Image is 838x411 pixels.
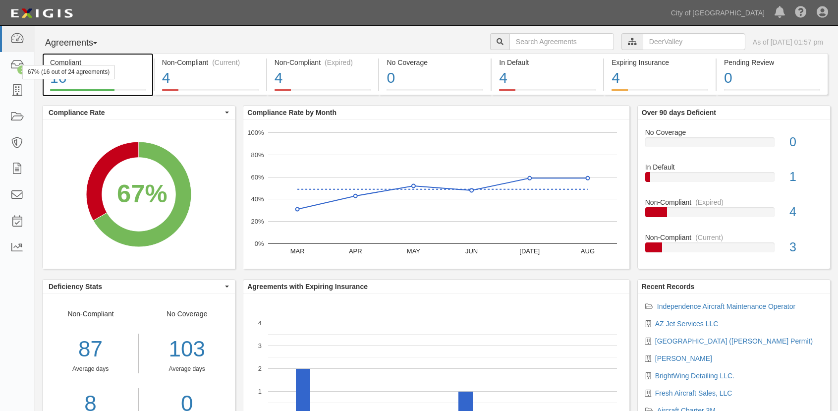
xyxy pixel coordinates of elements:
text: 0% [255,240,264,247]
text: 80% [251,151,264,159]
div: 87 [43,334,138,365]
text: 20% [251,218,264,225]
a: No Coverage0 [645,127,823,163]
div: No Coverage [638,127,830,137]
button: Deficiency Stats [43,280,235,294]
div: 4 [782,203,830,221]
div: No Coverage [387,58,483,67]
i: Help Center - Complianz [795,7,807,19]
div: Non-Compliant [638,233,830,242]
div: Expiring Insurance [612,58,708,67]
a: [PERSON_NAME] [655,354,712,362]
div: 4 [275,67,371,89]
a: No Coverage0 [379,89,491,97]
text: JUN [465,247,478,255]
div: Average days [43,365,138,373]
a: In Default4 [492,89,603,97]
text: APR [349,247,362,255]
input: Search Agreements [509,33,614,50]
b: Compliance Rate by Month [247,109,336,117]
div: 4 [612,67,708,89]
div: 3 [782,238,830,256]
span: Deficiency Stats [49,282,223,292]
text: 1 [258,388,262,395]
text: MAY [407,247,421,255]
div: (Expired) [695,197,724,207]
div: Compliant [50,58,146,67]
div: (Current) [212,58,240,67]
a: City of [GEOGRAPHIC_DATA] [666,3,770,23]
div: Non-Compliant [638,197,830,207]
div: 0 [782,133,830,151]
div: Non-Compliant (Current) [162,58,259,67]
svg: A chart. [43,120,235,269]
b: Over 90 days Deficient [642,109,716,117]
text: 3 [258,342,262,350]
a: Non-Compliant(Current)4 [155,89,266,97]
a: Non-Compliant(Expired)4 [267,89,379,97]
a: Compliant1667% (16 out of 24 agreements) [42,89,154,97]
a: Independence Aircraft Maintenance Operator [657,302,795,310]
text: AUG [581,247,595,255]
a: In Default1 [645,162,823,197]
button: Agreements [42,33,116,53]
a: Non-Compliant(Expired)4 [645,197,823,233]
text: 2 [258,365,262,372]
div: Average days [146,365,227,373]
svg: A chart. [243,120,629,269]
a: Pending Review0 [717,89,828,97]
button: Compliance Rate [43,106,235,119]
a: BrightWing Detailing LLC. [655,372,734,380]
div: In Default [499,58,596,67]
span: Compliance Rate [49,108,223,117]
a: [GEOGRAPHIC_DATA] ([PERSON_NAME] Permit) [655,337,813,345]
a: Non-Compliant(Current)3 [645,233,823,260]
b: Recent Records [642,283,695,291]
text: 100% [248,129,265,136]
text: MAR [290,247,305,255]
a: Fresh Aircraft Sales, LLC [655,389,732,397]
div: As of [DATE] 01:57 pm [753,37,823,47]
div: Non-Compliant (Expired) [275,58,371,67]
img: logo-5460c22ac91f19d4615b14bd174203de0afe785f0fc80cf4dbbc73dc1793850b.png [7,4,76,22]
div: 4 [162,67,259,89]
text: 40% [251,195,264,203]
div: 0 [387,67,483,89]
b: Agreements with Expiring Insurance [247,283,368,291]
a: Expiring Insurance4 [604,89,716,97]
div: 67% (16 out of 24 agreements) [22,65,115,79]
div: 4 [499,67,596,89]
div: (Current) [695,233,723,242]
text: 4 [258,319,262,327]
text: 60% [251,173,264,180]
div: In Default [638,162,830,172]
div: 67% [117,176,168,211]
div: 1 [782,168,830,186]
input: DeerValley [643,33,745,50]
div: Pending Review [724,58,820,67]
text: [DATE] [520,247,540,255]
div: 10 [17,65,31,74]
div: 0 [724,67,820,89]
a: AZ Jet Services LLC [655,320,719,328]
div: (Expired) [325,58,353,67]
div: 103 [146,334,227,365]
